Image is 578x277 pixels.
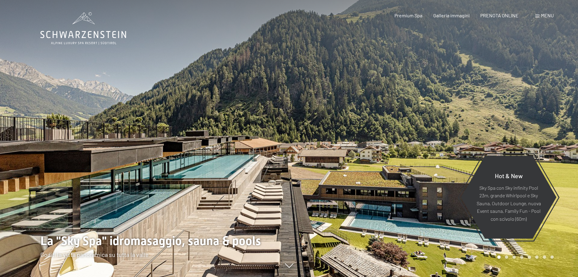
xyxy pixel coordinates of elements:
div: Carousel Page 6 [535,255,539,259]
div: Carousel Page 5 [528,255,531,259]
p: Sky Spa con Sky infinity Pool 23m, grande Whirlpool e Sky Sauna, Outdoor Lounge, nuova Event saun... [476,184,542,223]
span: Menu [541,12,554,18]
span: Hot & New [495,172,523,179]
a: Premium Spa [394,12,422,18]
div: Carousel Page 3 [512,255,516,259]
div: Carousel Page 4 [520,255,523,259]
div: Carousel Pagination [495,255,554,259]
a: PRENOTA ONLINE [480,12,519,18]
div: Carousel Page 8 [550,255,554,259]
div: Carousel Page 7 [543,255,546,259]
a: Hot & New Sky Spa con Sky infinity Pool 23m, grande Whirlpool e Sky Sauna, Outdoor Lounge, nuova ... [461,155,557,239]
a: Galleria immagini [433,12,470,18]
div: Carousel Page 1 (Current Slide) [497,255,501,259]
div: Carousel Page 2 [505,255,508,259]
